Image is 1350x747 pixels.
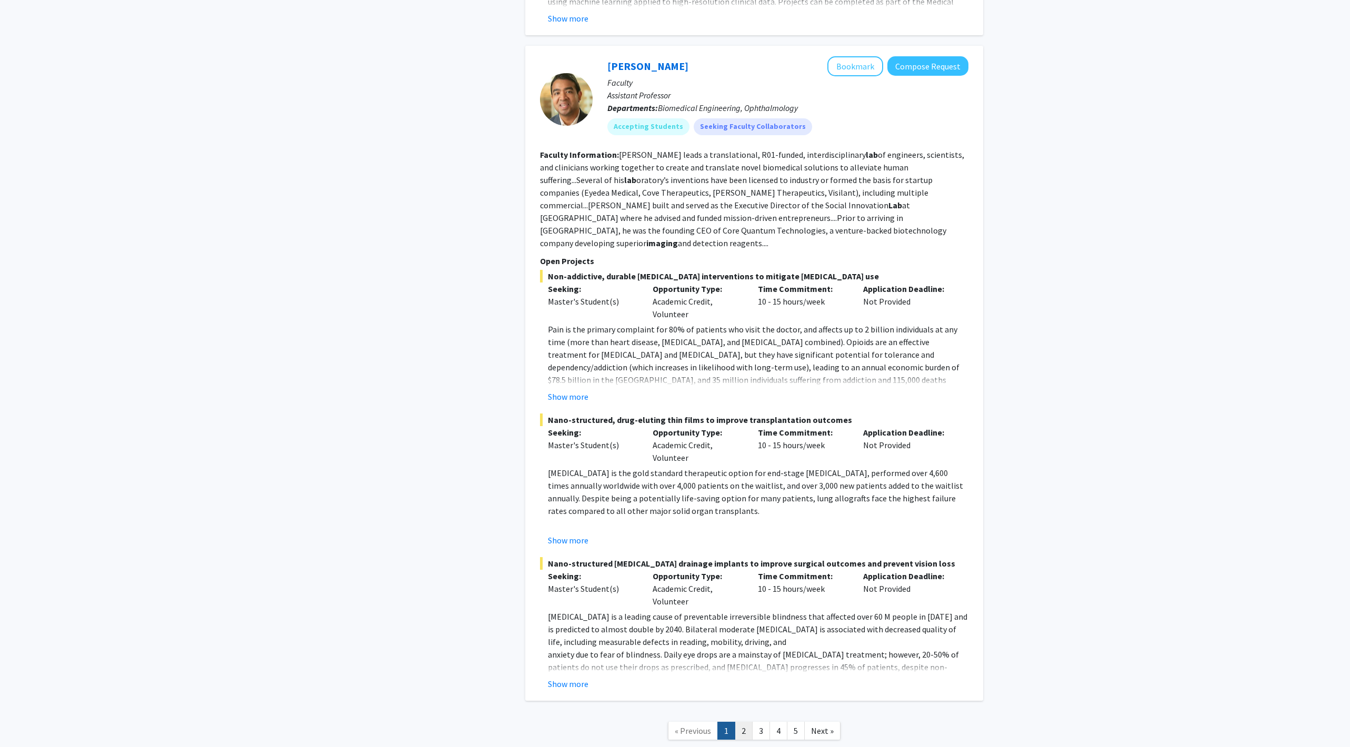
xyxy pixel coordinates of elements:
p: Opportunity Type: [653,570,742,582]
b: Faculty Information: [540,149,619,160]
button: Show more [548,390,588,403]
a: 1 [717,722,735,740]
span: Nano-structured [MEDICAL_DATA] drainage implants to improve surgical outcomes and prevent vision ... [540,557,968,570]
div: Master's Student(s) [548,295,637,308]
b: lab [624,175,636,185]
p: Seeking: [548,570,637,582]
a: 4 [769,722,787,740]
iframe: Chat [8,700,45,739]
span: « Previous [675,725,711,736]
p: Seeking: [548,282,637,295]
span: Biomedical Engineering, Ophthalmology [658,103,798,113]
a: 3 [752,722,770,740]
p: Assistant Professor [607,89,968,102]
mat-chip: Accepting Students [607,118,689,135]
a: 5 [787,722,805,740]
b: Departments: [607,103,658,113]
p: Application Deadline: [863,282,953,295]
fg-read-more: [PERSON_NAME] leads a translational, R01-funded, interdisciplinary of engineers, scientists, and ... [540,149,964,248]
button: Compose Request to Kunal Parikh [887,56,968,76]
p: Time Commitment: [758,426,847,439]
p: Application Deadline: [863,426,953,439]
button: Add Kunal Parikh to Bookmarks [827,56,883,76]
div: Not Provided [855,282,961,320]
p: [MEDICAL_DATA] is a leading cause of preventable irreversible blindness that affected over 60 M p... [548,610,968,648]
span: Non-addictive, durable [MEDICAL_DATA] interventions to mitigate [MEDICAL_DATA] use [540,270,968,282]
span: Next » [811,725,834,736]
p: Time Commitment: [758,570,847,582]
p: Pain is the primary complaint for 80% of patients who visit the doctor, and affects up to 2 billi... [548,323,968,411]
p: [MEDICAL_DATA] is the gold standard therapeutic option for end-stage [MEDICAL_DATA], performed ov... [548,467,968,517]
b: imaging [646,238,678,248]
p: Seeking: [548,426,637,439]
div: Not Provided [855,570,961,608]
a: Next [804,722,841,740]
p: Open Projects [540,255,968,267]
div: Master's Student(s) [548,582,637,595]
div: 10 - 15 hours/week [750,426,855,464]
p: Opportunity Type: [653,282,742,295]
a: 2 [735,722,753,740]
a: [PERSON_NAME] [607,59,688,73]
div: Academic Credit, Volunteer [645,426,750,464]
p: Time Commitment: [758,282,847,295]
div: 10 - 15 hours/week [750,570,855,608]
button: Show more [548,534,588,547]
mat-chip: Seeking Faculty Collaborators [694,118,812,135]
div: Not Provided [855,426,961,464]
span: Nano-structured, drug-eluting thin films to improve transplantation outcomes [540,413,968,426]
button: Show more [548,678,588,690]
div: 10 - 15 hours/week [750,282,855,320]
button: Show more [548,12,588,25]
b: lab [866,149,878,160]
p: Faculty [607,76,968,89]
div: Master's Student(s) [548,439,637,451]
b: Lab [888,200,902,210]
p: anxiety due to fear of blindness. Daily eye drops are a mainstay of [MEDICAL_DATA] treatment; how... [548,648,968,724]
div: Academic Credit, Volunteer [645,282,750,320]
a: Previous Page [668,722,718,740]
div: Academic Credit, Volunteer [645,570,750,608]
p: Application Deadline: [863,570,953,582]
p: Opportunity Type: [653,426,742,439]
